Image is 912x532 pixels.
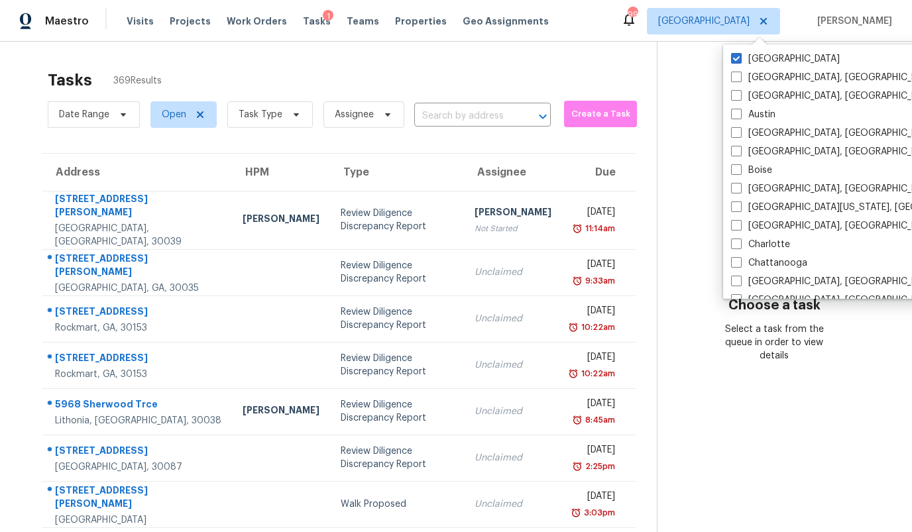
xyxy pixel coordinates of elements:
span: Visits [127,15,154,28]
div: [STREET_ADDRESS][PERSON_NAME] [55,252,221,282]
div: 99 [628,8,637,21]
div: 8:45am [583,413,615,427]
span: Create a Task [571,107,630,122]
div: Unclaimed [475,498,551,511]
button: Create a Task [564,101,637,127]
div: [PERSON_NAME] [243,212,319,229]
div: Review Diligence Discrepancy Report [341,207,453,233]
img: Overdue Alarm Icon [568,367,579,380]
div: 1 [323,10,333,23]
label: Austin [731,108,775,121]
div: Unclaimed [475,451,551,464]
img: Overdue Alarm Icon [572,460,583,473]
div: 10:22am [579,367,615,380]
button: Open [534,107,552,126]
div: Unclaimed [475,266,551,279]
span: Properties [395,15,447,28]
label: Charlotte [731,238,790,251]
div: [PERSON_NAME] [475,205,551,222]
div: Unclaimed [475,312,551,325]
img: Overdue Alarm Icon [571,506,581,519]
div: Review Diligence Discrepancy Report [341,352,453,378]
div: 5968 Sherwood Trce [55,398,221,414]
div: 3:03pm [581,506,615,519]
div: Review Diligence Discrepancy Report [341,445,453,471]
div: Rockmart, GA, 30153 [55,368,221,381]
div: Select a task from the queue in order to view details [716,323,832,362]
div: [DATE] [573,304,615,321]
div: Review Diligence Discrepancy Report [341,259,453,286]
th: Type [330,154,464,191]
div: [DATE] [573,258,615,274]
div: [DATE] [573,443,615,460]
input: Search by address [414,106,514,127]
div: [STREET_ADDRESS] [55,444,221,460]
th: HPM [232,154,330,191]
div: [PERSON_NAME] [243,403,319,420]
div: [DATE] [573,205,615,222]
div: [DATE] [573,350,615,367]
span: Assignee [335,108,374,121]
div: [GEOGRAPHIC_DATA] [55,513,221,527]
h2: Tasks [48,74,92,87]
div: Unclaimed [475,358,551,372]
div: [DATE] [573,397,615,413]
label: Chattanooga [731,256,807,270]
div: Lithonia, [GEOGRAPHIC_DATA], 30038 [55,414,221,427]
span: Maestro [45,15,89,28]
span: Date Range [59,108,109,121]
span: Open [162,108,186,121]
th: Due [562,154,636,191]
span: [GEOGRAPHIC_DATA] [658,15,750,28]
span: Task Type [239,108,282,121]
span: Work Orders [227,15,287,28]
img: Overdue Alarm Icon [572,222,583,235]
div: [STREET_ADDRESS][PERSON_NAME] [55,192,221,222]
div: 11:14am [583,222,615,235]
div: [STREET_ADDRESS][PERSON_NAME] [55,484,221,513]
img: Overdue Alarm Icon [568,321,579,334]
div: [GEOGRAPHIC_DATA], GA, 30035 [55,282,221,295]
div: 2:25pm [583,460,615,473]
div: [DATE] [573,490,615,506]
span: Projects [170,15,211,28]
img: Overdue Alarm Icon [572,274,583,288]
div: 10:22am [579,321,615,334]
span: Geo Assignments [463,15,549,28]
div: Unclaimed [475,405,551,418]
div: Rockmart, GA, 30153 [55,321,221,335]
h3: Choose a task [728,299,821,312]
div: [GEOGRAPHIC_DATA], 30087 [55,460,221,474]
span: Tasks [303,17,331,26]
th: Assignee [464,154,562,191]
div: Review Diligence Discrepancy Report [341,398,453,425]
div: Walk Proposed [341,498,453,511]
span: 369 Results [113,74,162,87]
label: Boise [731,164,772,177]
img: Overdue Alarm Icon [572,413,583,427]
span: [PERSON_NAME] [812,15,892,28]
div: 9:33am [583,274,615,288]
div: [STREET_ADDRESS] [55,305,221,321]
div: [STREET_ADDRESS] [55,351,221,368]
span: Teams [347,15,379,28]
div: Not Started [475,222,551,235]
label: [GEOGRAPHIC_DATA] [731,52,840,66]
th: Address [42,154,232,191]
div: [GEOGRAPHIC_DATA], [GEOGRAPHIC_DATA], 30039 [55,222,221,248]
div: Review Diligence Discrepancy Report [341,305,453,332]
